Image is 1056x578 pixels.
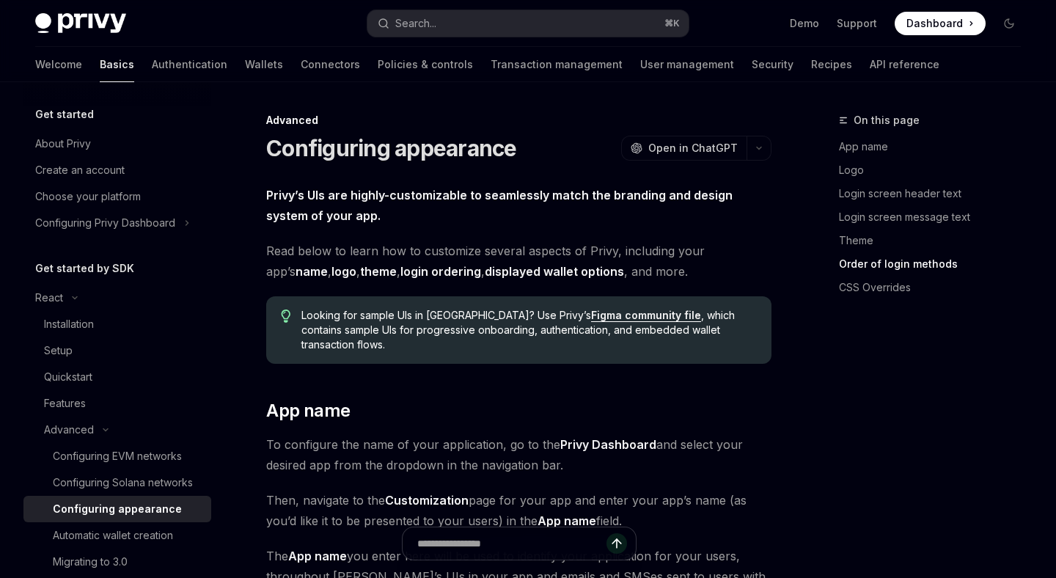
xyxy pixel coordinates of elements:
span: Read below to learn how to customize several aspects of Privy, including your app’s , , , , , and... [266,241,771,282]
a: Wallets [245,47,283,82]
button: Open in ChatGPT [621,136,747,161]
a: Installation [23,311,211,337]
h5: Get started [35,106,94,123]
div: Installation [44,315,94,333]
a: Login screen message text [839,205,1033,229]
a: Features [23,390,211,417]
a: Connectors [301,47,360,82]
a: Support [837,16,877,31]
div: Search... [395,15,436,32]
div: Configuring EVM networks [53,447,182,465]
a: Migrating to 3.0 [23,549,211,575]
a: Create an account [23,157,211,183]
div: Quickstart [44,368,92,386]
span: Open in ChatGPT [648,141,738,156]
a: CSS Overrides [839,276,1033,299]
div: Configuring appearance [53,500,182,518]
strong: Privy Dashboard [560,437,656,452]
h1: Configuring appearance [266,135,517,161]
strong: Customization [385,493,469,508]
a: App name [839,135,1033,158]
a: Authentication [152,47,227,82]
a: Basics [100,47,134,82]
a: Figma community file [591,309,701,322]
div: Choose your platform [35,188,141,205]
a: name [296,264,328,279]
span: ⌘ K [664,18,680,29]
a: Recipes [811,47,852,82]
a: Quickstart [23,364,211,390]
a: Configuring appearance [23,496,211,522]
a: Policies & controls [378,47,473,82]
a: Dashboard [895,12,986,35]
div: Automatic wallet creation [53,527,173,544]
img: dark logo [35,13,126,34]
a: Setup [23,337,211,364]
a: Configuring EVM networks [23,443,211,469]
a: logo [331,264,356,279]
div: React [35,289,63,307]
a: User management [640,47,734,82]
a: Login screen header text [839,182,1033,205]
a: Logo [839,158,1033,182]
a: About Privy [23,131,211,157]
a: Configuring Solana networks [23,469,211,496]
div: Features [44,395,86,412]
span: Dashboard [906,16,963,31]
div: Create an account [35,161,125,179]
a: Welcome [35,47,82,82]
span: On this page [854,111,920,129]
div: Advanced [44,421,94,439]
svg: Tip [281,310,291,323]
a: Theme [839,229,1033,252]
div: Configuring Privy Dashboard [35,214,175,232]
div: Migrating to 3.0 [53,553,128,571]
div: About Privy [35,135,91,153]
a: Transaction management [491,47,623,82]
a: login ordering [400,264,481,279]
strong: Privy’s UIs are highly-customizable to seamlessly match the branding and design system of your app. [266,188,733,223]
button: Search...⌘K [367,10,688,37]
a: Automatic wallet creation [23,522,211,549]
div: Advanced [266,113,771,128]
strong: App name [538,513,596,528]
div: Configuring Solana networks [53,474,193,491]
span: Looking for sample UIs in [GEOGRAPHIC_DATA]? Use Privy’s , which contains sample UIs for progress... [301,308,757,352]
span: App name [266,399,350,422]
a: Choose your platform [23,183,211,210]
a: Order of login methods [839,252,1033,276]
h5: Get started by SDK [35,260,134,277]
a: API reference [870,47,939,82]
a: displayed wallet options [485,264,624,279]
span: To configure the name of your application, go to the and select your desired app from the dropdow... [266,434,771,475]
div: Setup [44,342,73,359]
a: Demo [790,16,819,31]
span: Then, navigate to the page for your app and enter your app’s name (as you’d like it to be present... [266,490,771,531]
a: theme [360,264,397,279]
button: Toggle dark mode [997,12,1021,35]
a: Security [752,47,793,82]
button: Send message [606,533,627,554]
